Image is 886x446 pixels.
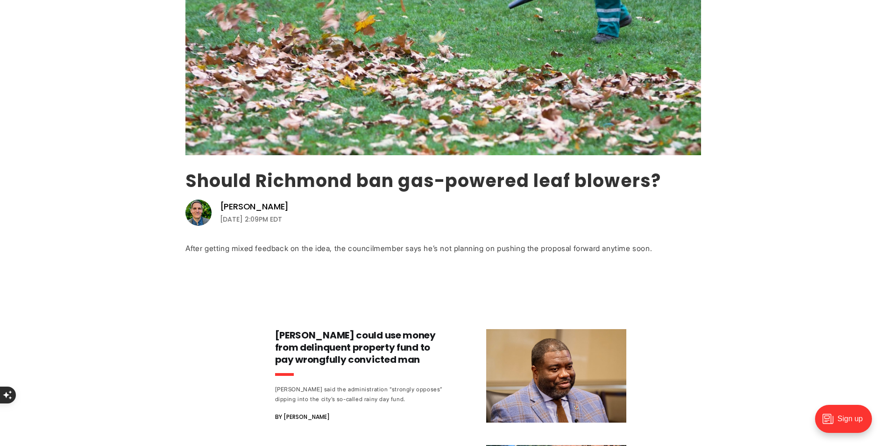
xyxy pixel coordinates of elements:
div: After getting mixed feedback on the idea, the councilmember says he’s not planning on pushing the... [185,244,701,253]
a: [PERSON_NAME] [220,201,289,212]
img: Graham Moomaw [185,200,212,226]
iframe: portal-trigger [807,400,886,446]
img: Richmond could use money from delinquent property fund to pay wrongfully convicted man [486,329,626,423]
a: [PERSON_NAME] could use money from delinquent property fund to pay wrongfully convicted man [PERS... [275,329,626,423]
h3: [PERSON_NAME] could use money from delinquent property fund to pay wrongfully convicted man [275,329,449,366]
time: [DATE] 2:09PM EDT [220,214,282,225]
span: By [PERSON_NAME] [275,411,330,423]
div: [PERSON_NAME] said the administration “strongly opposes” dipping into the city’s so-called rainy ... [275,384,449,404]
a: Should Richmond ban gas-powered leaf blowers? [185,168,661,193]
